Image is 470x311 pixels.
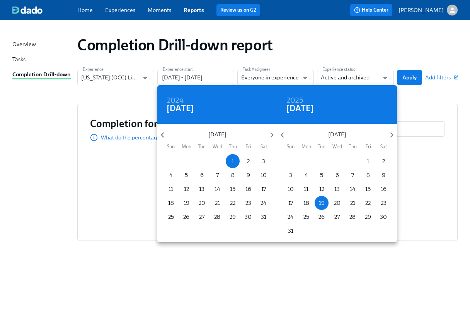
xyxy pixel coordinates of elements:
[299,210,313,224] button: 25
[226,154,240,168] button: 1
[168,213,174,221] p: 25
[299,196,313,210] button: 18
[284,196,298,210] button: 17
[195,210,209,224] button: 27
[382,157,385,165] p: 2
[195,182,209,196] button: 13
[184,199,189,207] p: 19
[361,168,375,182] button: 8
[284,210,298,224] button: 24
[351,171,354,179] p: 7
[210,182,224,196] button: 14
[284,143,298,150] span: Sun
[230,185,235,193] p: 15
[167,105,194,112] button: [DATE]
[288,213,294,221] p: 24
[334,213,340,221] p: 27
[164,210,178,224] button: 25
[330,196,344,210] button: 20
[376,182,390,196] button: 16
[346,143,359,150] span: Thu
[350,185,356,193] p: 14
[284,224,298,238] button: 31
[330,210,344,224] button: 27
[376,168,390,182] button: 9
[361,196,375,210] button: 22
[286,105,314,112] button: [DATE]
[330,182,344,196] button: 13
[381,199,387,207] p: 23
[241,196,255,210] button: 23
[199,213,204,221] p: 27
[257,168,271,182] button: 10
[303,213,309,221] p: 25
[286,95,303,107] h6: 2025
[241,210,255,224] button: 30
[164,168,178,182] button: 4
[199,199,205,207] p: 20
[215,185,220,193] p: 14
[361,210,375,224] button: 29
[185,171,188,179] p: 5
[214,213,220,221] p: 28
[361,182,375,196] button: 15
[315,182,329,196] button: 12
[247,157,250,165] p: 2
[376,154,390,168] button: 2
[179,196,193,210] button: 19
[262,157,265,165] p: 3
[215,199,220,207] p: 21
[330,168,344,182] button: 6
[289,171,292,179] p: 3
[200,171,204,179] p: 6
[315,143,329,150] span: Tue
[365,185,371,193] p: 15
[288,185,294,193] p: 10
[288,227,293,235] p: 31
[376,143,390,150] span: Sat
[284,182,298,196] button: 10
[226,210,240,224] button: 29
[361,154,375,168] button: 1
[167,103,194,114] h4: [DATE]
[257,143,271,150] span: Sat
[179,168,193,182] button: 5
[257,154,271,168] button: 3
[183,213,189,221] p: 26
[319,185,324,193] p: 12
[164,196,178,210] button: 18
[286,103,314,114] h4: [DATE]
[315,196,329,210] button: 19
[226,182,240,196] button: 15
[350,199,355,207] p: 21
[303,199,309,207] p: 18
[365,213,371,221] p: 29
[245,199,251,207] p: 23
[315,210,329,224] button: 26
[168,131,266,138] p: [DATE]
[261,171,267,179] p: 10
[315,168,329,182] button: 5
[179,182,193,196] button: 12
[346,168,359,182] button: 7
[349,213,356,221] p: 28
[346,210,359,224] button: 28
[346,182,359,196] button: 14
[245,213,252,221] p: 30
[247,171,250,179] p: 9
[286,97,303,105] button: 2025
[241,182,255,196] button: 16
[330,143,344,150] span: Wed
[261,199,267,207] p: 24
[334,199,341,207] p: 20
[179,210,193,224] button: 26
[179,143,193,150] span: Mon
[346,196,359,210] button: 21
[320,171,323,179] p: 5
[334,185,340,193] p: 13
[168,199,174,207] p: 18
[210,143,224,150] span: Wed
[226,143,240,150] span: Thu
[164,182,178,196] button: 11
[318,213,325,221] p: 26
